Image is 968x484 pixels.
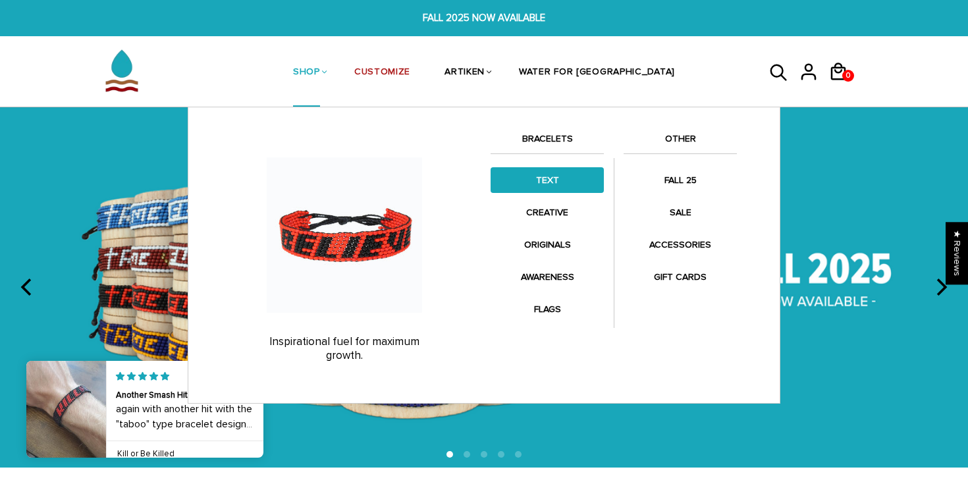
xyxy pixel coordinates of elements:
a: ACCESSORIES [624,232,737,257]
a: WATER FOR [GEOGRAPHIC_DATA] [519,38,675,108]
a: FLAGS [491,296,604,322]
a: FALL 25 [624,167,737,193]
a: BRACELETS [491,131,604,153]
button: previous [13,273,42,302]
a: ARTIKEN [444,38,485,108]
a: CREATIVE [491,200,604,225]
a: TEXT [491,167,604,193]
div: Click to open Judge.me floating reviews tab [946,222,968,284]
a: SALE [624,200,737,225]
button: next [926,273,955,302]
span: FALL 2025 NOW AVAILABLE [298,11,670,26]
a: SHOP [293,38,320,108]
p: Inspirational fuel for maximum growth. [211,335,477,362]
a: CUSTOMIZE [354,38,410,108]
a: ORIGINALS [491,232,604,257]
span: 0 [843,67,853,85]
a: AWARENESS [491,264,604,290]
a: OTHER [624,131,737,153]
a: 0 [828,86,858,88]
a: GIFT CARDS [624,264,737,290]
